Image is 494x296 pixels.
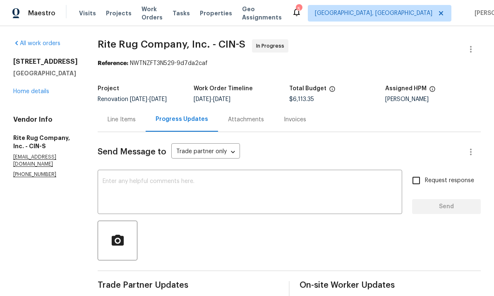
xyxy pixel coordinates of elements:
h5: Work Order Timeline [194,86,253,91]
div: Invoices [284,116,306,124]
h4: Vendor Info [13,116,78,124]
b: Reference: [98,60,128,66]
span: Send Message to [98,148,166,156]
h5: Assigned HPM [385,86,427,91]
span: The hpm assigned to this work order. [429,86,436,96]
h5: Project [98,86,119,91]
chrome_annotation: [PHONE_NUMBER] [13,172,56,177]
span: On-site Worker Updates [300,281,481,289]
span: The total cost of line items that have been proposed by Opendoor. This sum includes line items th... [329,86,336,96]
div: Attachments [228,116,264,124]
span: In Progress [256,42,288,50]
span: - [194,96,230,102]
span: Visits [79,9,96,17]
span: Request response [425,176,474,185]
h5: Total Budget [289,86,326,91]
a: All work orders [13,41,60,46]
a: Home details [13,89,49,94]
span: [DATE] [194,96,211,102]
div: Line Items [108,116,136,124]
span: $6,113.35 [289,96,314,102]
span: Trade Partner Updates [98,281,279,289]
span: Maestro [28,9,55,17]
div: Trade partner only [171,145,240,159]
span: Properties [200,9,232,17]
span: Rite Rug Company, Inc. - CIN-S [98,39,245,49]
div: 5 [296,5,302,13]
span: [DATE] [213,96,230,102]
span: Work Orders [141,5,163,22]
div: [PERSON_NAME] [385,96,481,102]
span: [DATE] [130,96,147,102]
div: Progress Updates [156,115,208,123]
span: - [130,96,167,102]
h5: [GEOGRAPHIC_DATA] [13,69,78,77]
span: Tasks [173,10,190,16]
chrome_annotation: [EMAIL_ADDRESS][DOMAIN_NAME] [13,154,56,167]
span: [DATE] [149,96,167,102]
h2: [STREET_ADDRESS] [13,58,78,66]
div: NWTNZFT3N529-9d7da2caf [98,59,481,67]
span: Geo Assignments [242,5,282,22]
span: [GEOGRAPHIC_DATA], [GEOGRAPHIC_DATA] [315,9,432,17]
h5: Rite Rug Company, Inc. - CIN-S [13,134,78,150]
span: Renovation [98,96,167,102]
span: Projects [106,9,132,17]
